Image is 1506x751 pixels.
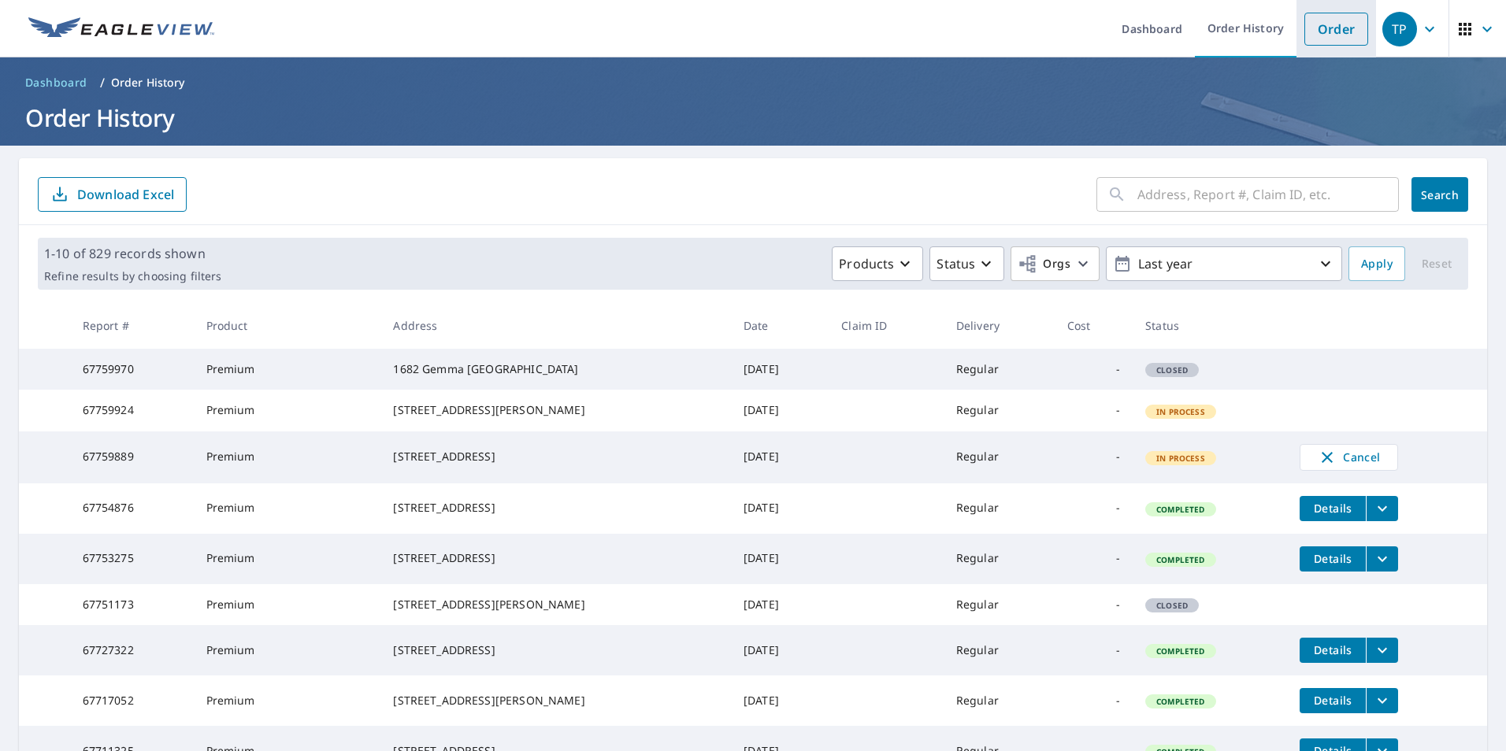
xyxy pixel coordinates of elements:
[1309,501,1356,516] span: Details
[829,302,944,349] th: Claim ID
[70,349,194,390] td: 67759970
[1137,172,1399,216] input: Address, Report #, Claim ID, etc.
[944,675,1055,726] td: Regular
[1304,13,1368,46] a: Order
[832,246,923,281] button: Products
[1147,696,1214,707] span: Completed
[111,75,185,91] p: Order History
[731,584,829,625] td: [DATE]
[1300,444,1398,471] button: Cancel
[1055,675,1133,726] td: -
[28,17,214,41] img: EV Logo
[1366,688,1398,713] button: filesDropdownBtn-67717052
[1309,551,1356,566] span: Details
[70,534,194,584] td: 67753275
[77,186,174,203] p: Download Excel
[100,73,105,92] li: /
[194,534,381,584] td: Premium
[731,431,829,483] td: [DATE]
[1133,302,1287,349] th: Status
[393,642,718,658] div: [STREET_ADDRESS]
[1309,693,1356,708] span: Details
[393,500,718,516] div: [STREET_ADDRESS]
[1147,406,1215,417] span: In Process
[1055,349,1133,390] td: -
[1055,534,1133,584] td: -
[944,584,1055,625] td: Regular
[380,302,731,349] th: Address
[70,675,194,726] td: 67717052
[1055,483,1133,534] td: -
[731,483,829,534] td: [DATE]
[1011,246,1100,281] button: Orgs
[1316,448,1382,467] span: Cancel
[393,550,718,566] div: [STREET_ADDRESS]
[393,402,718,418] div: [STREET_ADDRESS][PERSON_NAME]
[19,70,1487,95] nav: breadcrumb
[194,390,381,431] td: Premium
[731,625,829,675] td: [DATE]
[929,246,1004,281] button: Status
[1300,688,1366,713] button: detailsBtn-67717052
[944,534,1055,584] td: Regular
[839,254,894,273] p: Products
[19,102,1487,134] h1: Order History
[70,302,194,349] th: Report #
[194,302,381,349] th: Product
[944,390,1055,431] td: Regular
[44,269,221,283] p: Refine results by choosing filters
[731,349,829,390] td: [DATE]
[1348,246,1405,281] button: Apply
[1147,364,1197,375] span: Closed
[944,349,1055,390] td: Regular
[1055,625,1133,675] td: -
[1055,431,1133,483] td: -
[1018,254,1070,274] span: Orgs
[25,75,87,91] span: Dashboard
[1147,554,1214,565] span: Completed
[1055,302,1133,349] th: Cost
[937,254,975,273] p: Status
[1424,187,1456,202] span: Search
[944,302,1055,349] th: Delivery
[194,431,381,483] td: Premium
[944,483,1055,534] td: Regular
[1309,642,1356,657] span: Details
[1147,504,1214,515] span: Completed
[944,625,1055,675] td: Regular
[731,302,829,349] th: Date
[731,390,829,431] td: [DATE]
[70,431,194,483] td: 67759889
[393,693,718,708] div: [STREET_ADDRESS][PERSON_NAME]
[1411,177,1468,212] button: Search
[194,625,381,675] td: Premium
[70,390,194,431] td: 67759924
[70,584,194,625] td: 67751173
[731,675,829,726] td: [DATE]
[1366,638,1398,663] button: filesDropdownBtn-67727322
[1106,246,1342,281] button: Last year
[1055,390,1133,431] td: -
[1147,646,1214,657] span: Completed
[1300,496,1366,521] button: detailsBtn-67754876
[393,361,718,377] div: 1682 Gemma [GEOGRAPHIC_DATA]
[19,70,94,95] a: Dashboard
[944,431,1055,483] td: Regular
[731,534,829,584] td: [DATE]
[1361,254,1393,274] span: Apply
[1366,496,1398,521] button: filesDropdownBtn-67754876
[1300,546,1366,572] button: detailsBtn-67753275
[393,597,718,612] div: [STREET_ADDRESS][PERSON_NAME]
[194,675,381,726] td: Premium
[1132,250,1316,278] p: Last year
[393,449,718,464] div: [STREET_ADDRESS]
[194,483,381,534] td: Premium
[1382,12,1417,46] div: TP
[194,584,381,625] td: Premium
[1147,600,1197,611] span: Closed
[38,177,187,212] button: Download Excel
[44,244,221,263] p: 1-10 of 829 records shown
[70,625,194,675] td: 67727322
[1055,584,1133,625] td: -
[1366,546,1398,572] button: filesDropdownBtn-67753275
